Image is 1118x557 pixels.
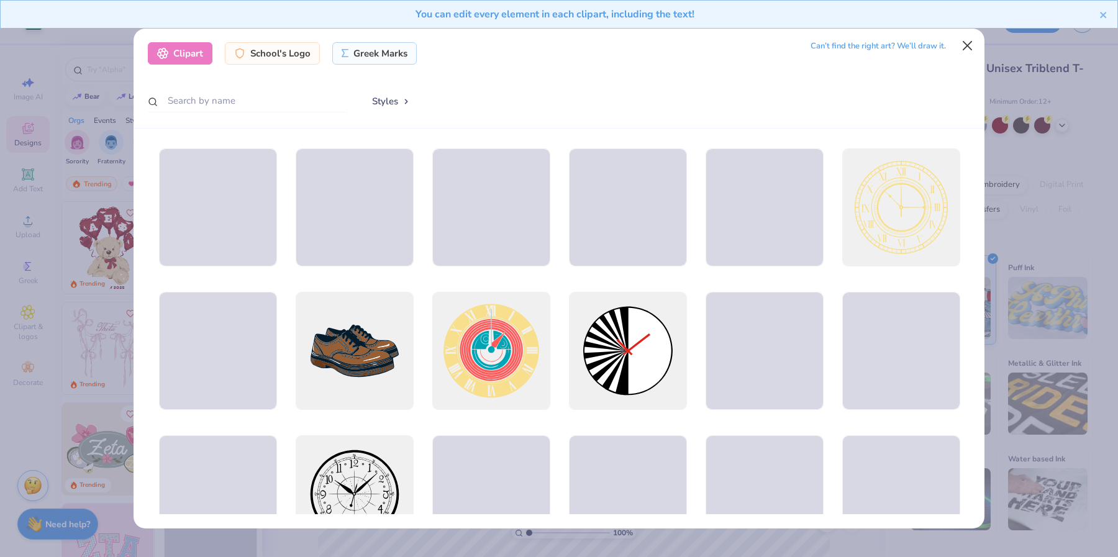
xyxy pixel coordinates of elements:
[811,35,946,57] div: Can’t find the right art? We’ll draw it.
[359,89,424,113] button: Styles
[332,42,417,65] div: Greek Marks
[148,42,212,65] div: Clipart
[148,89,347,112] input: Search by name
[10,7,1099,22] div: You can edit every element in each clipart, including the text!
[956,34,979,58] button: Close
[225,42,320,65] div: School's Logo
[1099,7,1108,22] button: close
